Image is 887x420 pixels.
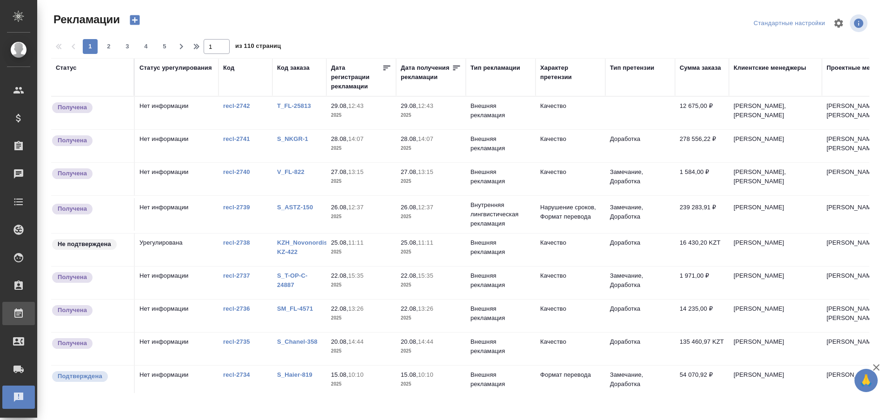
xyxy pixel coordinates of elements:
[854,369,878,392] button: 🙏
[51,12,120,27] span: Рекламации
[277,305,313,312] a: SM_FL-4571
[277,135,308,142] a: S_NKGR-1
[729,366,822,398] td: [PERSON_NAME]
[331,168,348,175] p: 27.08,
[56,63,77,73] div: Статус
[418,102,433,109] p: 12:43
[418,371,433,378] p: 10:10
[331,380,391,389] p: 2025
[401,212,461,221] p: 2025
[536,233,605,266] td: Качество
[466,196,536,233] td: Внутренняя лингвистическая рекламация
[401,63,452,82] div: Дата получения рекламации
[135,130,218,162] td: Нет информации
[858,371,874,390] span: 🙏
[58,103,87,112] p: Получена
[331,371,348,378] p: 15.08,
[223,371,250,378] a: recl-2734
[235,40,281,54] span: из 110 страниц
[418,135,433,142] p: 14:07
[729,198,822,231] td: [PERSON_NAME]
[466,300,536,332] td: Внешняя рекламация
[101,39,116,54] button: 2
[58,136,87,145] p: Получена
[58,169,87,178] p: Получена
[331,177,391,186] p: 2025
[277,272,308,288] a: S_T-OP-C-24887
[223,305,250,312] a: recl-2736
[401,371,418,378] p: 15.08,
[605,267,675,299] td: Замечание, Доработка
[348,305,364,312] p: 13:26
[135,97,218,129] td: Нет информации
[470,63,520,73] div: Тип рекламации
[348,272,364,279] p: 15:35
[58,204,87,213] p: Получена
[466,366,536,398] td: Внешняя рекламация
[466,333,536,365] td: Внешняя рекламация
[466,163,536,195] td: Внешняя рекламация
[223,272,250,279] a: recl-2737
[401,313,461,323] p: 2025
[58,339,87,348] p: Получена
[418,305,433,312] p: 13:26
[536,267,605,299] td: Качество
[135,366,218,398] td: Нет информации
[277,204,313,211] a: S_ASTZ-150
[605,233,675,266] td: Доработка
[331,63,382,91] div: Дата регистрации рекламации
[223,239,250,246] a: recl-2738
[466,233,536,266] td: Внешняя рекламация
[536,333,605,365] td: Качество
[120,42,135,51] span: 3
[401,204,418,211] p: 26.08,
[135,163,218,195] td: Нет информации
[348,338,364,345] p: 14:44
[418,204,433,211] p: 12:37
[331,280,391,290] p: 2025
[401,272,418,279] p: 22.08,
[827,12,850,34] span: Настроить таблицу
[331,144,391,153] p: 2025
[139,63,212,73] div: Статус урегулирования
[401,144,461,153] p: 2025
[135,333,218,365] td: Нет информации
[729,267,822,299] td: [PERSON_NAME]
[331,338,348,345] p: 20.08,
[331,102,348,109] p: 29.08,
[418,168,433,175] p: 13:15
[331,313,391,323] p: 2025
[605,366,675,398] td: Замечание, Доработка
[536,366,605,398] td: Формат перевода
[675,130,729,162] td: 278 556,22 ₽
[675,366,729,398] td: 54 070,92 ₽
[536,300,605,332] td: Качество
[135,300,218,332] td: Нет информации
[348,102,364,109] p: 12:43
[348,204,364,211] p: 12:37
[466,97,536,129] td: Внешняя рекламация
[223,63,234,73] div: Код
[401,168,418,175] p: 27.08,
[401,380,461,389] p: 2025
[540,63,601,82] div: Характер претензии
[331,347,391,356] p: 2025
[331,111,391,120] p: 2025
[331,239,348,246] p: 25.08,
[466,130,536,162] td: Внешняя рекламация
[729,163,822,195] td: [PERSON_NAME], [PERSON_NAME]
[277,63,310,73] div: Код заказа
[536,198,605,231] td: Нарушение сроков, Формат перевода
[139,39,153,54] button: 4
[605,300,675,332] td: Доработка
[418,239,433,246] p: 11:11
[124,12,146,28] button: Создать
[401,111,461,120] p: 2025
[401,177,461,186] p: 2025
[135,267,218,299] td: Нет информации
[401,239,418,246] p: 25.08,
[331,247,391,257] p: 2025
[277,239,333,255] a: KZH_Novonordisk-KZ-422
[605,130,675,162] td: Доработка
[401,305,418,312] p: 22.08,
